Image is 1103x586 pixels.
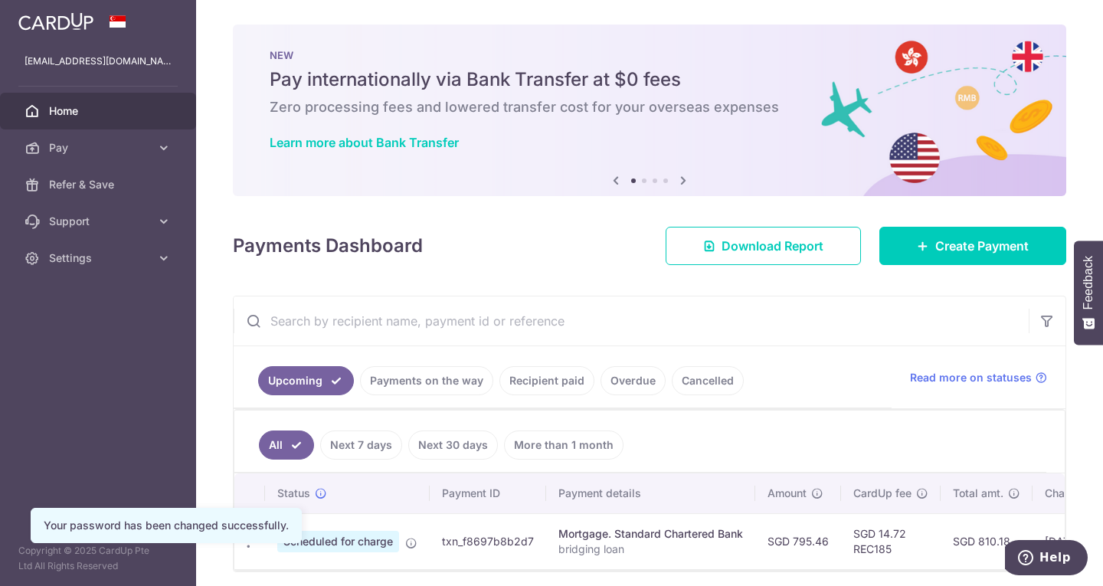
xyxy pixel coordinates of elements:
div: Your password has been changed successfully. [44,518,289,533]
span: Refer & Save [49,177,150,192]
iframe: Opens a widget where you can find more information [1005,540,1088,578]
span: Feedback [1082,256,1095,309]
button: Feedback - Show survey [1074,241,1103,345]
a: Read more on statuses [910,370,1047,385]
img: Bank transfer banner [233,25,1066,196]
a: Next 7 days [320,430,402,460]
a: Learn more about Bank Transfer [270,135,459,150]
span: Support [49,214,150,229]
span: Pay [49,140,150,156]
div: Mortgage. Standard Chartered Bank [558,526,743,542]
h6: Zero processing fees and lowered transfer cost for your overseas expenses [270,98,1029,116]
span: Read more on statuses [910,370,1032,385]
span: Home [49,103,150,119]
span: CardUp fee [853,486,912,501]
a: More than 1 month [504,430,624,460]
a: Cancelled [672,366,744,395]
span: Create Payment [935,237,1029,255]
span: Download Report [722,237,823,255]
h4: Payments Dashboard [233,232,423,260]
h5: Pay internationally via Bank Transfer at $0 fees [270,67,1029,92]
td: SGD 14.72 REC185 [841,513,941,569]
a: Recipient paid [499,366,594,395]
span: Status [277,486,310,501]
a: Create Payment [879,227,1066,265]
a: All [259,430,314,460]
a: Payments on the way [360,366,493,395]
input: Search by recipient name, payment id or reference [234,296,1029,345]
td: txn_f8697b8b2d7 [430,513,546,569]
td: SGD 795.46 [755,513,841,569]
img: CardUp [18,12,93,31]
span: Total amt. [953,486,1003,501]
a: Overdue [601,366,666,395]
p: NEW [270,49,1029,61]
a: Upcoming [258,366,354,395]
th: Payment details [546,473,755,513]
span: Amount [768,486,807,501]
a: Download Report [666,227,861,265]
span: Settings [49,250,150,266]
td: SGD 810.18 [941,513,1033,569]
p: [EMAIL_ADDRESS][DOMAIN_NAME] [25,54,172,69]
th: Payment ID [430,473,546,513]
a: Next 30 days [408,430,498,460]
p: bridging loan [558,542,743,557]
span: Scheduled for charge [277,531,399,552]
